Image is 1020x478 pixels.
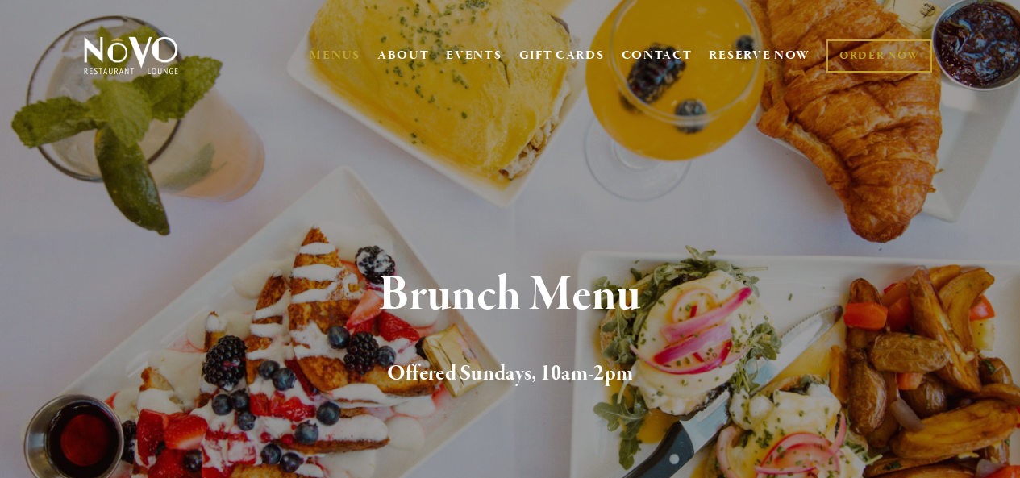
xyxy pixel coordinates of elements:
a: GIFT CARDS [519,40,605,71]
h1: Brunch Menu [106,269,914,322]
a: ORDER NOW [826,39,932,73]
a: RESERVE NOW [709,40,810,71]
img: Novo Restaurant &amp; Lounge [81,35,181,76]
a: EVENTS [446,48,502,64]
a: MENUS [310,48,360,64]
h2: Offered Sundays, 10am-2pm [106,357,914,391]
a: ABOUT [377,48,430,64]
a: CONTACT [622,40,693,71]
